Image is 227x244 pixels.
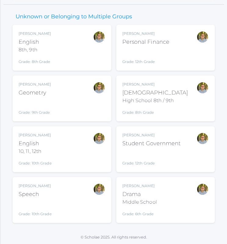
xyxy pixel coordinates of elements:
div: Kylen Braileanu [93,132,105,145]
div: Grade: 10th Grade [19,201,52,217]
div: Kylen Braileanu [196,31,209,43]
div: Kylen Braileanu [196,132,209,145]
div: [PERSON_NAME] [19,31,51,36]
div: English [19,38,51,46]
div: Kylen Braileanu [93,183,105,195]
div: Grade: 8th Grade [19,56,51,65]
div: Kylen Braileanu [196,183,209,195]
div: Grade: 12th Grade [122,49,170,65]
div: [PERSON_NAME] [122,31,170,36]
div: 8th, 9th [19,46,51,54]
div: Kylen Braileanu [93,82,105,94]
div: High School 8th / 9th [122,97,188,104]
div: Grade: 9th Grade [19,99,51,115]
div: [PERSON_NAME] [19,183,52,189]
div: [PERSON_NAME] [19,132,52,138]
div: Geometry [19,89,51,97]
div: Grade: 8th Grade [122,107,188,115]
div: Grade: 12th Grade [122,150,181,166]
p: © Scholae 2025. All rights reserved. [0,235,227,240]
div: [PERSON_NAME] [122,82,188,87]
div: Student Government [122,139,181,148]
div: [PERSON_NAME] [122,132,181,138]
div: Kylen Braileanu [196,82,209,94]
div: [DEMOGRAPHIC_DATA] [122,89,188,97]
div: [PERSON_NAME] [19,82,51,87]
div: [PERSON_NAME] [122,183,157,189]
h3: Unknown or Belonging to Multiple Groups [13,14,135,20]
div: Grade: 6th Grade [122,208,157,217]
div: Personal Finance [122,38,170,46]
div: Speech [19,190,52,198]
div: Middle School [122,198,157,206]
div: English [19,139,52,148]
div: Kylen Braileanu [93,31,105,43]
div: 10, 11, 12th [19,148,52,155]
div: Grade: 10th Grade [19,157,52,166]
div: Drama [122,190,157,198]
